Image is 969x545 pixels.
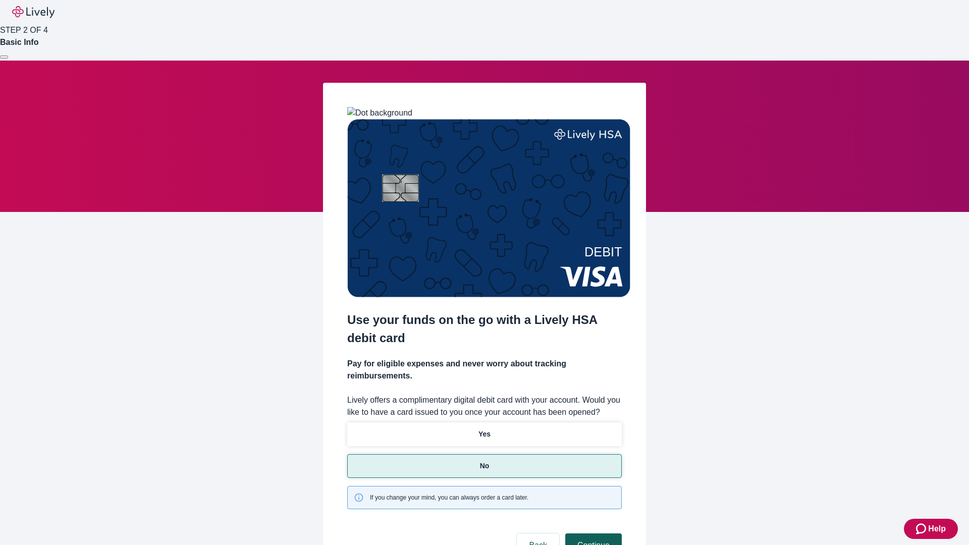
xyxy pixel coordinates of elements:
label: Lively offers a complimentary digital debit card with your account. Would you like to have a card... [347,394,622,418]
button: Zendesk support iconHelp [904,519,958,539]
img: Debit card [347,119,630,297]
p: No [480,461,490,471]
p: Yes [478,429,491,440]
span: If you change your mind, you can always order a card later. [370,493,528,502]
img: Lively [12,6,55,18]
img: Dot background [347,107,412,119]
span: Help [928,523,946,535]
h4: Pay for eligible expenses and never worry about tracking reimbursements. [347,358,622,382]
svg: Zendesk support icon [916,523,928,535]
button: No [347,454,622,478]
h2: Use your funds on the go with a Lively HSA debit card [347,311,622,347]
button: Yes [347,422,622,446]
